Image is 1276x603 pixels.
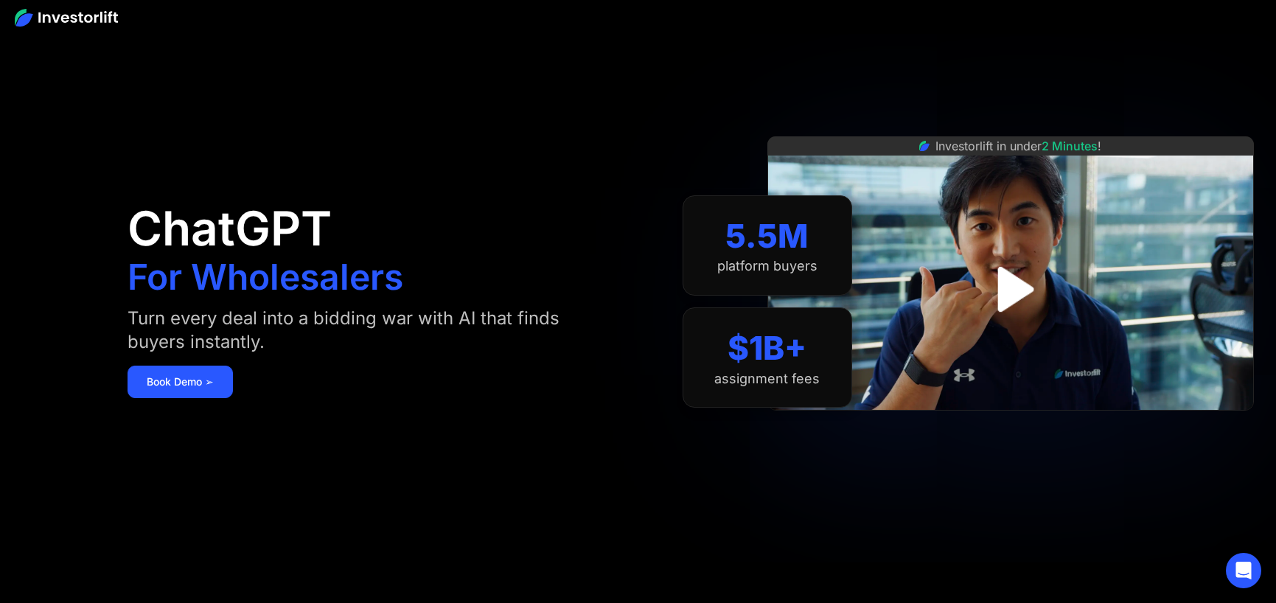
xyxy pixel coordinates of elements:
[900,418,1121,436] iframe: Customer reviews powered by Trustpilot
[728,329,806,368] div: $1B+
[977,257,1043,322] a: open lightbox
[1226,553,1261,588] div: Open Intercom Messenger
[935,137,1101,155] div: Investorlift in under !
[128,259,403,295] h1: For Wholesalers
[714,371,820,387] div: assignment fees
[1042,139,1098,153] span: 2 Minutes
[128,307,602,354] div: Turn every deal into a bidding war with AI that finds buyers instantly.
[725,217,809,256] div: 5.5M
[717,258,817,274] div: platform buyers
[128,205,332,252] h1: ChatGPT
[128,366,233,398] a: Book Demo ➢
